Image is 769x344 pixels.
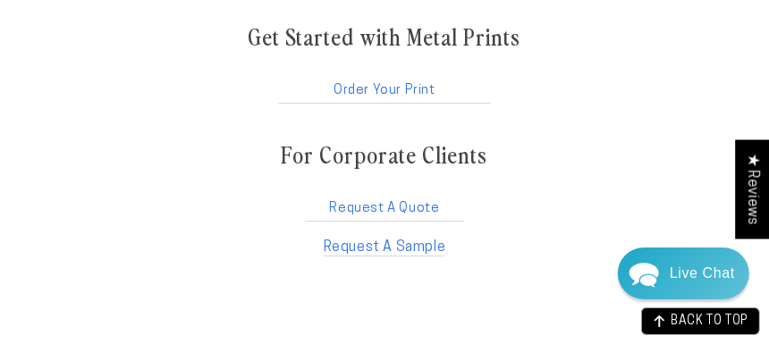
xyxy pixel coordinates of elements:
[618,248,749,299] div: Chat widget toggle
[670,248,735,299] div: Contact Us Directly
[671,315,748,328] span: BACK TO TOP
[249,22,521,52] h2: Get Started with Metal Prints
[282,140,488,170] h2: For Corporate Clients
[324,240,446,256] a: Request A Sample
[275,70,494,104] a: Order Your Print
[735,139,769,239] div: Click to open Judge.me floating reviews tab
[302,188,468,222] a: Request A Quote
